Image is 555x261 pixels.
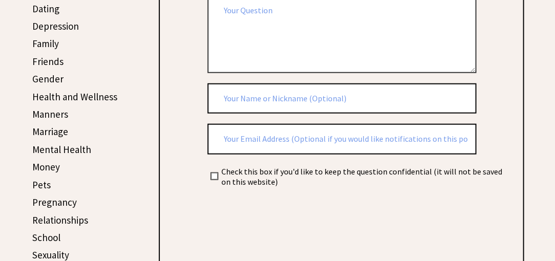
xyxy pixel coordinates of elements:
td: Check this box if you'd like to keep the question confidential (it will not be saved on this webs... [221,166,505,187]
a: Marriage [32,125,68,138]
a: Pregnancy [32,196,77,208]
a: Relationships [32,214,88,226]
a: Sexuality [32,249,69,261]
input: Your Name or Nickname (Optional) [208,83,477,114]
iframe: reCAPTCHA [208,200,363,240]
a: Family [32,37,59,50]
a: Gender [32,73,64,85]
a: Friends [32,55,64,68]
a: Manners [32,108,68,120]
a: Money [32,161,60,173]
a: School [32,231,60,244]
a: Mental Health [32,143,91,156]
a: Pets [32,179,51,191]
input: Your Email Address (Optional if you would like notifications on this post) [208,124,477,155]
a: Health and Wellness [32,91,117,103]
